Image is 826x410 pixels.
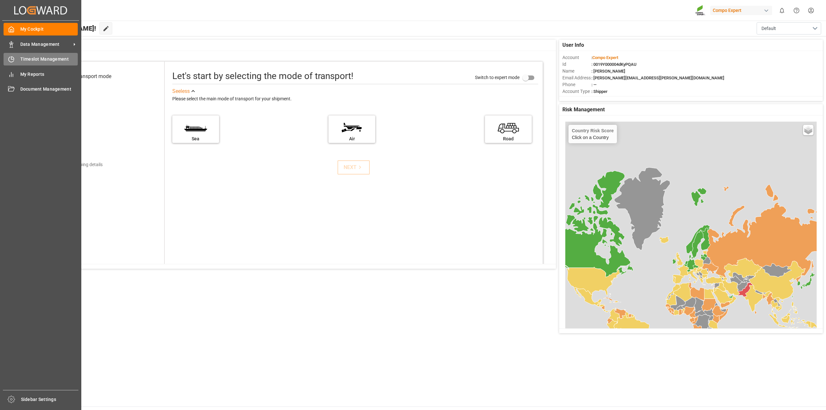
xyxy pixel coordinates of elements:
a: My Reports [4,68,78,80]
a: My Cockpit [4,23,78,35]
div: Please select the main mode of transport for your shipment. [172,95,538,103]
div: Sea [176,135,216,142]
div: Click on a Country [572,128,614,140]
span: Switch to expert mode [475,75,519,80]
span: Phone [562,81,591,88]
span: Risk Management [562,106,605,114]
span: Email Address [562,75,591,81]
img: Screenshot%202023-09-29%20at%2010.02.21.png_1712312052.png [695,5,706,16]
span: Account [562,54,591,61]
button: open menu [757,22,821,35]
h4: Country Risk Score [572,128,614,133]
span: Compo Expert [592,55,618,60]
div: Let's start by selecting the mode of transport! [172,69,353,83]
a: Timeslot Management [4,53,78,65]
span: : [591,55,618,60]
span: My Cockpit [20,26,78,33]
button: show 0 new notifications [775,3,789,18]
button: Compo Expert [710,4,775,16]
div: Select transport mode [61,73,111,80]
span: Name [562,68,591,75]
div: Compo Expert [710,6,772,15]
div: Air [332,135,372,142]
span: Account Type [562,88,591,95]
span: Document Management [20,86,78,93]
button: NEXT [337,160,370,175]
span: : Shipper [591,89,608,94]
button: Help Center [789,3,804,18]
div: NEXT [344,164,363,171]
span: My Reports [20,71,78,78]
span: Default [761,25,776,32]
div: Add shipping details [62,161,103,168]
span: : — [591,82,597,87]
span: Data Management [20,41,71,48]
div: See less [172,87,190,95]
span: Id [562,61,591,68]
span: Timeslot Management [20,56,78,63]
span: : 0019Y000004dKyPQAU [591,62,637,67]
span: Sidebar Settings [21,396,79,403]
a: Document Management [4,83,78,95]
a: Layers [803,125,813,135]
span: User Info [562,41,584,49]
span: : [PERSON_NAME][EMAIL_ADDRESS][PERSON_NAME][DOMAIN_NAME] [591,75,724,80]
span: : [PERSON_NAME] [591,69,625,74]
div: Road [488,135,529,142]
